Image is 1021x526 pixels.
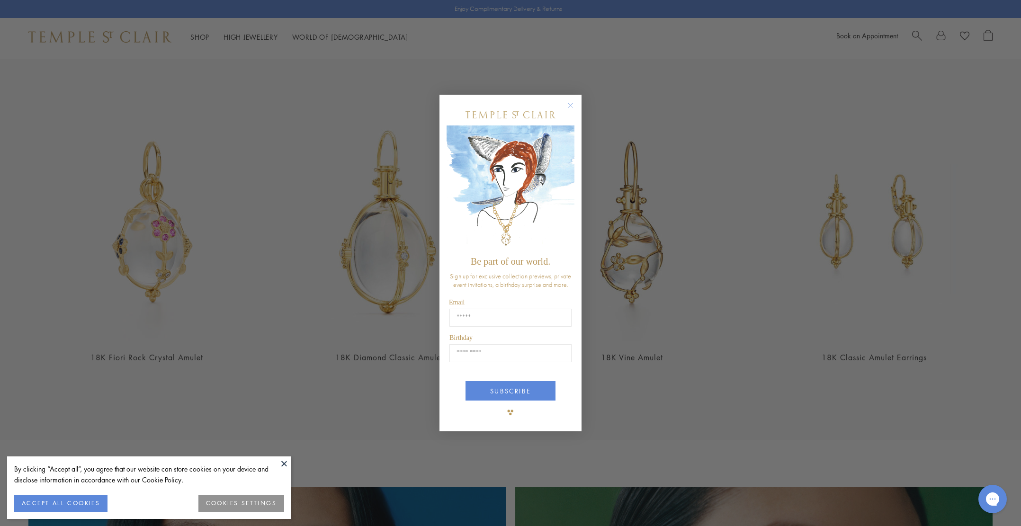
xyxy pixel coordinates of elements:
[501,403,520,422] img: TSC
[449,309,572,327] input: Email
[466,111,555,118] img: Temple St. Clair
[450,272,571,289] span: Sign up for exclusive collection previews, private event invitations, a birthday surprise and more.
[471,256,550,267] span: Be part of our world.
[198,495,284,512] button: COOKIES SETTINGS
[974,481,1012,517] iframe: Gorgias live chat messenger
[14,495,107,512] button: ACCEPT ALL COOKIES
[14,464,284,485] div: By clicking “Accept all”, you agree that our website can store cookies on your device and disclos...
[449,334,473,341] span: Birthday
[466,381,555,401] button: SUBSCRIBE
[449,299,465,306] span: Email
[569,104,581,116] button: Close dialog
[447,125,574,252] img: c4a9eb12-d91a-4d4a-8ee0-386386f4f338.jpeg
